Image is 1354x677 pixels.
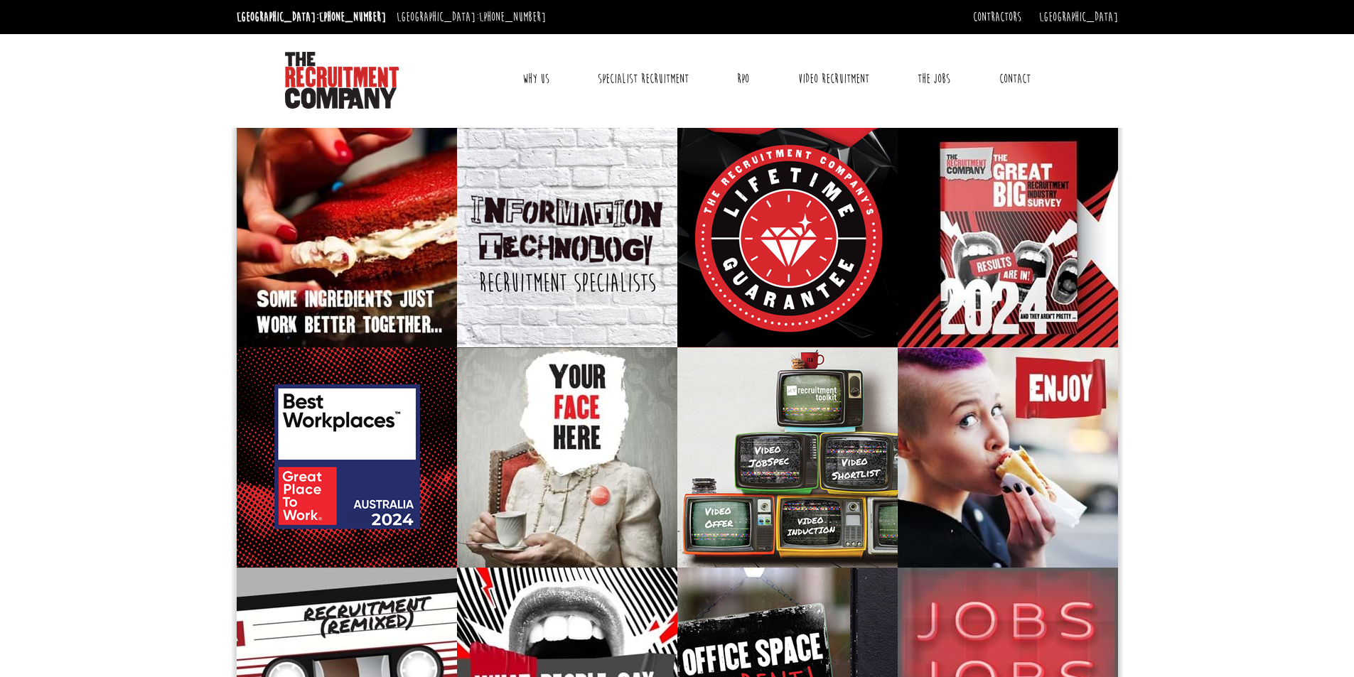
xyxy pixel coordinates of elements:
[512,61,560,97] a: Why Us
[907,61,961,97] a: The Jobs
[788,61,880,97] a: Video Recruitment
[479,9,546,25] a: [PHONE_NUMBER]
[285,52,399,109] img: The Recruitment Company
[233,6,389,28] li: [GEOGRAPHIC_DATA]:
[319,9,386,25] a: [PHONE_NUMBER]
[1039,9,1118,25] a: [GEOGRAPHIC_DATA]
[393,6,549,28] li: [GEOGRAPHIC_DATA]:
[587,61,699,97] a: Specialist Recruitment
[989,61,1041,97] a: Contact
[726,61,760,97] a: RPO
[973,9,1021,25] a: Contractors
